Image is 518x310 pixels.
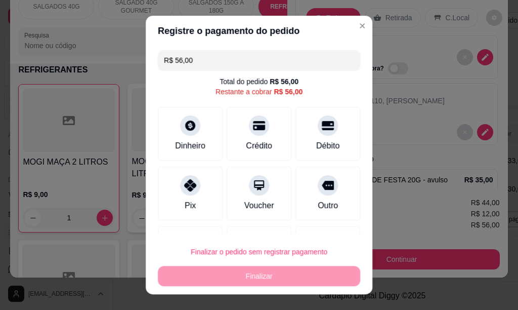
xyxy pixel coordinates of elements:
div: R$ 56,00 [274,87,303,97]
div: R$ 56,00 [270,76,298,87]
div: Total do pedido [220,76,298,87]
header: Registre o pagamento do pedido [146,16,372,46]
div: Débito [316,140,339,152]
button: Finalizar o pedido sem registrar pagamento [158,242,360,262]
div: Outro [318,200,338,212]
div: Restante a cobrar [215,87,303,97]
button: Close [354,18,370,34]
div: Voucher [244,200,274,212]
input: Ex.: hambúrguer de cordeiro [164,50,354,70]
div: Pix [185,200,196,212]
div: Crédito [246,140,272,152]
div: Dinheiro [175,140,205,152]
